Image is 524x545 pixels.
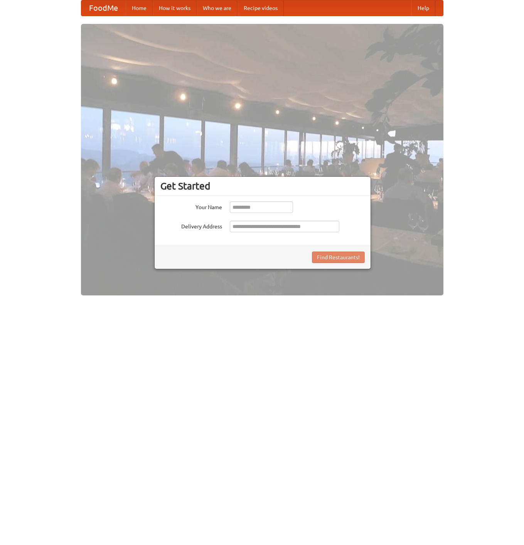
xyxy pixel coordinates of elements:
[81,0,126,16] a: FoodMe
[160,180,365,192] h3: Get Started
[197,0,238,16] a: Who we are
[126,0,153,16] a: Home
[153,0,197,16] a: How it works
[312,252,365,263] button: Find Restaurants!
[160,221,222,230] label: Delivery Address
[160,201,222,211] label: Your Name
[411,0,435,16] a: Help
[238,0,284,16] a: Recipe videos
